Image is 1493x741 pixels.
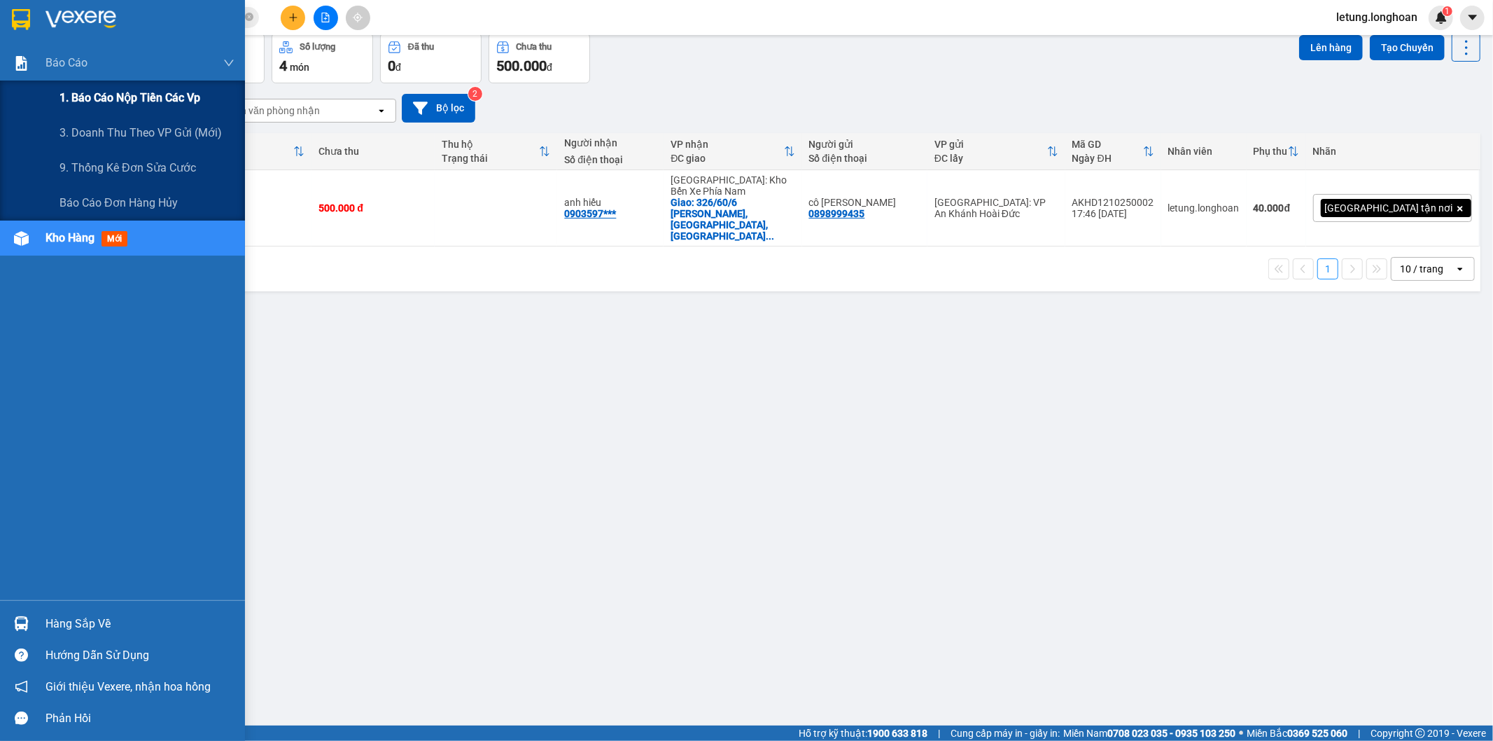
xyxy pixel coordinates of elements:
[279,57,287,74] span: 4
[59,89,200,106] span: 1. Báo cáo nộp tiền các vp
[1313,146,1472,157] div: Nhãn
[272,33,373,83] button: Số lượng4món
[766,230,774,242] span: ...
[402,94,475,123] button: Bộ lọc
[395,62,401,73] span: đ
[376,105,387,116] svg: open
[809,208,865,219] div: 0898999435
[288,13,298,22] span: plus
[300,42,335,52] div: Số lượng
[59,124,222,141] span: 3. Doanh Thu theo VP Gửi (mới)
[1072,139,1143,150] div: Mã GD
[15,649,28,662] span: question-circle
[281,6,305,30] button: plus
[489,33,590,83] button: Chưa thu500.000đ
[1254,202,1291,214] strong: 40.000 đ
[809,153,921,164] div: Số điện thoại
[1445,6,1450,16] span: 1
[1168,146,1240,157] div: Nhân viên
[564,197,657,208] div: anh hiếu
[45,678,211,695] span: Giới thiệu Vexere, nhận hoa hồng
[564,154,657,165] div: Số điện thoại
[442,153,540,164] div: Trạng thái
[199,153,293,164] div: HTTT
[442,139,540,150] div: Thu hộ
[15,680,28,693] span: notification
[547,62,552,73] span: đ
[15,712,28,725] span: message
[867,728,927,739] strong: 1900 633 818
[223,104,320,118] div: Chọn văn phòng nhận
[1072,153,1143,164] div: Ngày ĐH
[45,231,94,244] span: Kho hàng
[353,13,363,22] span: aim
[14,616,29,631] img: warehouse-icon
[314,6,338,30] button: file-add
[45,54,87,71] span: Báo cáo
[517,42,552,52] div: Chưa thu
[435,133,558,170] th: Toggle SortBy
[1400,262,1443,276] div: 10 / trang
[927,133,1065,170] th: Toggle SortBy
[318,202,428,214] div: 500.000 đ
[45,614,234,635] div: Hàng sắp về
[321,13,330,22] span: file-add
[192,133,311,170] th: Toggle SortBy
[1317,258,1338,279] button: 1
[1455,263,1466,275] svg: open
[809,139,921,150] div: Người gửi
[934,139,1047,150] div: VP gửi
[934,153,1047,164] div: ĐC lấy
[59,194,178,212] span: Báo cáo đơn hàng hủy
[408,42,434,52] div: Đã thu
[1107,728,1235,739] strong: 0708 023 035 - 0935 103 250
[671,139,783,150] div: VP nhận
[938,726,940,741] span: |
[388,57,395,74] span: 0
[951,726,1060,741] span: Cung cấp máy in - giấy in:
[12,9,30,30] img: logo-vxr
[809,197,921,208] div: cô Vân
[245,13,253,21] span: close-circle
[1358,726,1360,741] span: |
[1466,11,1479,24] span: caret-down
[1065,133,1161,170] th: Toggle SortBy
[1254,146,1288,157] div: Phụ thu
[799,726,927,741] span: Hỗ trợ kỹ thuật:
[1247,133,1306,170] th: Toggle SortBy
[1443,6,1452,16] sup: 1
[934,197,1058,219] div: [GEOGRAPHIC_DATA]: VP An Khánh Hoài Đức
[1168,202,1240,214] div: letung.longhoan
[564,137,657,148] div: Người nhận
[1325,8,1429,26] span: letung.longhoan
[671,197,794,242] div: Giao: 326/60/6 Lê Hồng Phong, Nha Trang, Khánh Hòa
[245,11,253,25] span: close-circle
[1239,730,1243,736] span: ⚪️
[664,133,801,170] th: Toggle SortBy
[1072,208,1154,219] div: 17:46 [DATE]
[496,57,547,74] span: 500.000
[1435,11,1448,24] img: icon-new-feature
[1072,197,1154,208] div: AKHD1210250002
[1063,726,1235,741] span: Miền Nam
[671,174,794,197] div: [GEOGRAPHIC_DATA]: Kho Bến Xe Phía Nam
[45,645,234,666] div: Hướng dẫn sử dụng
[14,231,29,246] img: warehouse-icon
[380,33,482,83] button: Đã thu0đ
[290,62,309,73] span: món
[45,708,234,729] div: Phản hồi
[1299,35,1363,60] button: Lên hàng
[1370,35,1445,60] button: Tạo Chuyến
[346,6,370,30] button: aim
[1460,6,1485,30] button: caret-down
[468,87,482,101] sup: 2
[1415,728,1425,738] span: copyright
[101,231,127,247] span: mới
[223,57,234,69] span: down
[1247,726,1347,741] span: Miền Bắc
[59,159,196,176] span: 9. Thống kê đơn sửa cước
[318,146,428,157] div: Chưa thu
[1287,728,1347,739] strong: 0369 525 060
[1325,202,1453,214] span: [GEOGRAPHIC_DATA] tận nơi
[671,153,783,164] div: ĐC giao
